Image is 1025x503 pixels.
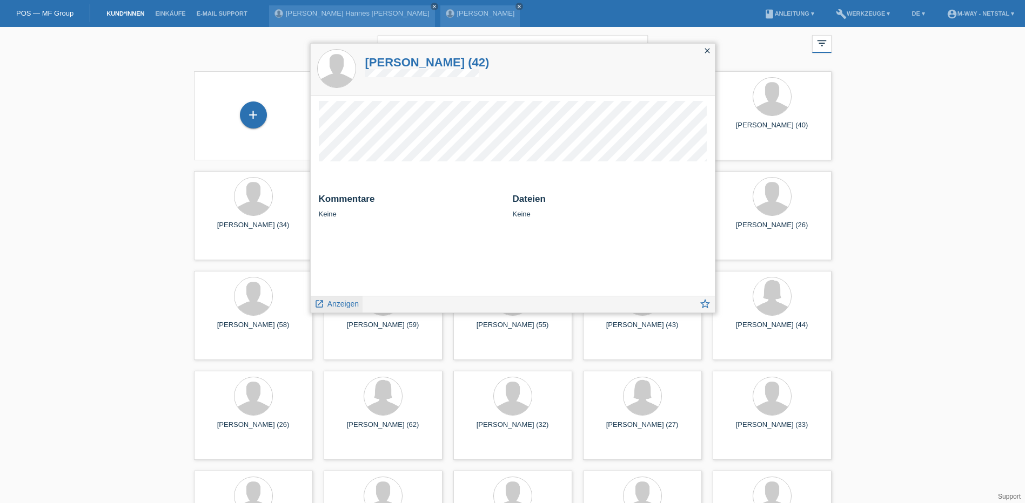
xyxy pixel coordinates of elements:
div: [PERSON_NAME] (34) [203,221,304,238]
i: launch [314,299,324,309]
div: [PERSON_NAME] (58) [203,321,304,338]
div: Kund*in hinzufügen [240,106,266,124]
div: Keine [513,194,707,218]
a: [PERSON_NAME] (42) [365,56,490,69]
span: Anzeigen [327,300,359,308]
i: account_circle [947,9,957,19]
i: close [432,4,437,9]
div: [PERSON_NAME] (62) [332,420,434,438]
div: [PERSON_NAME] (33) [721,420,823,438]
div: [PERSON_NAME] (59) [332,321,434,338]
div: [PERSON_NAME] (44) [721,321,823,338]
i: close [703,46,712,55]
a: [PERSON_NAME] Hannes [PERSON_NAME] [286,9,430,17]
a: POS — MF Group [16,9,73,17]
a: close [431,3,438,10]
div: [PERSON_NAME] (40) [721,121,823,138]
a: account_circlem-way - Netstal ▾ [941,10,1020,17]
h2: Dateien [513,194,707,210]
a: [PERSON_NAME] [457,9,515,17]
input: Suche... [378,35,648,60]
a: star_border [699,299,711,312]
i: close [517,4,522,9]
i: star_border [699,298,711,310]
i: build [836,9,847,19]
i: filter_list [816,37,828,49]
a: Support [998,493,1021,500]
div: [PERSON_NAME] (55) [462,321,564,338]
a: launch Anzeigen [314,296,359,310]
a: Einkäufe [150,10,191,17]
div: Keine [319,194,505,218]
div: [PERSON_NAME] (32) [462,420,564,438]
div: [PERSON_NAME] (26) [721,221,823,238]
a: bookAnleitung ▾ [759,10,820,17]
h2: Kommentare [319,194,505,210]
div: [PERSON_NAME] (43) [592,321,693,338]
a: close [515,3,523,10]
a: Kund*innen [101,10,150,17]
div: [PERSON_NAME] (27) [592,420,693,438]
a: buildWerkzeuge ▾ [830,10,896,17]
a: E-Mail Support [191,10,253,17]
a: DE ▾ [906,10,930,17]
div: [PERSON_NAME] (26) [203,420,304,438]
i: book [764,9,775,19]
